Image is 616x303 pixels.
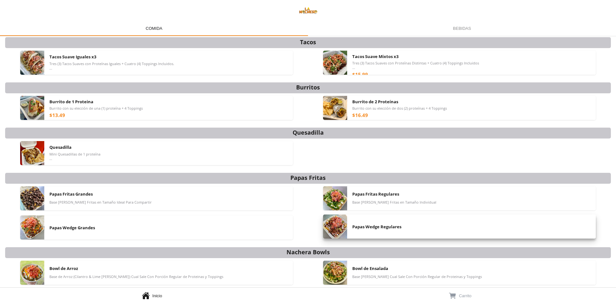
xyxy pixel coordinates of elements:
span: Burrito con su elección de dos (2) proteínas + 4 Toppings [352,106,447,111]
div: Burritos [296,83,320,91]
span: Bowl de Arroz [49,265,78,271]
div: Quesadilla [293,128,324,137]
span: Papas Fritas Grandes [49,191,93,197]
div: Nachera Bowls [287,248,330,256]
span: Papas Wedge Regulares [352,224,401,230]
span: Burrito de 1 Proteina [49,99,93,105]
span: Base [PERSON_NAME] Cual Sale Con Porción Regular de Proteinas y Toppings [352,274,482,279]
div: $13.49 [49,112,65,118]
span: Base [PERSON_NAME] Fritas en Tamaño Individual [352,200,436,205]
a: Carrito [308,288,616,303]
span: Base de Arroz (Cilantro & Lime [PERSON_NAME]) Cual Sale Con Porción Regular de Proteinas y Toppings [49,274,223,279]
span: Burrito con su elección de una (1) proteína + 4 Toppings [49,106,143,111]
span: Inicio [152,293,162,298]
span: Carrito [459,293,471,298]
span: Tacos Suave Iguales x3 [49,54,96,60]
span: Bowl de Ensalada [352,265,388,271]
div: Papas Fritas [290,173,326,182]
button:  [449,291,457,300]
span: Base [PERSON_NAME] Fritas en Tamaño Ideal Para Compartir [49,200,152,205]
span: Mini Quesadillas de 1 proteína Toppings Salen Aparte [49,152,100,161]
span: Quesadilla [49,144,72,150]
span: Tres (3) Tacos Suaves con Proteínas Distintas + Cuatro (4) Toppings Incluidos *Toppings Serán Igu... [352,61,479,70]
span: Tres (3) Tacos Suaves con Proteínas Iguales + Cuatro (4) Toppings Incluidos. *Toppings Serán Igua... [49,62,174,71]
span: Papas Wedge Grandes [49,225,95,231]
span: Tacos Suave Mixtos x3 [352,54,398,59]
span: Papas Fritas Regulares [352,191,399,197]
span: Burrito de 2 Proteínas [352,99,398,105]
div: $16.49 [352,112,368,118]
div: Tacos [300,38,316,46]
div: $15.99 [352,71,368,78]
